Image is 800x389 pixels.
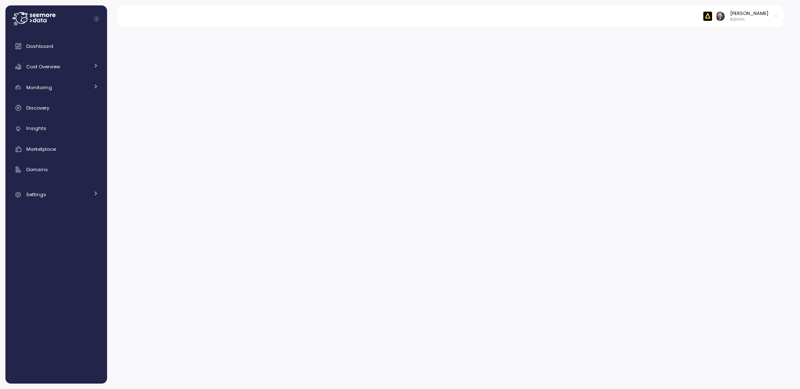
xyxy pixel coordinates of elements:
span: Dashboard [26,43,53,50]
span: Settings [26,191,46,198]
span: Discovery [26,105,49,111]
img: 6628aa71fabf670d87b811be.PNG [703,12,712,20]
span: Marketplace [26,146,56,152]
a: Domains [9,161,104,178]
a: Cost Overview [9,58,104,75]
div: [PERSON_NAME] [730,10,768,17]
a: Dashboard [9,38,104,55]
a: Insights [9,120,104,137]
span: Domains [26,166,48,173]
span: Cost Overview [26,63,60,70]
p: Admin [730,17,768,22]
a: Monitoring [9,79,104,96]
button: Collapse navigation [91,16,102,22]
a: Discovery [9,100,104,116]
a: Marketplace [9,141,104,157]
span: Monitoring [26,84,52,91]
a: Settings [9,186,104,203]
span: Insights [26,125,46,132]
img: ACg8ocI2dL-zei04f8QMW842o_HSSPOvX6ScuLi9DAmwXc53VPYQOcs=s96-c [716,12,725,20]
